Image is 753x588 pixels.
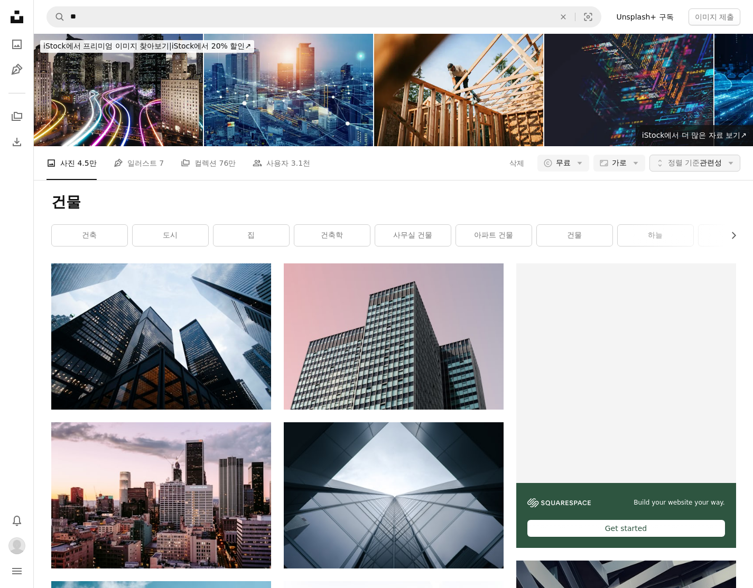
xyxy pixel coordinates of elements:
img: 해질녘 건물의 항공 사진 [51,422,271,568]
img: Construction Crew Putting Up Framing of New Home [374,34,543,146]
button: 알림 [6,510,27,531]
img: 고층 건물 [284,263,504,410]
button: 정렬 기준관련성 [649,155,740,172]
a: 컬렉션 [6,106,27,127]
a: 건물 [537,225,612,246]
a: iStock에서 프리미엄 이미지 찾아보기|iStock에서 20% 할인↗ [34,34,261,59]
a: 해질녘 건물의 항공 사진 [51,490,271,500]
img: 낮 동안 건물의 웜 아이 뷰 [284,422,504,568]
a: 일러스트 [6,59,27,80]
a: 낮 동안 건물의 웜 아이 뷰 [284,490,504,500]
button: 가로 [593,155,645,172]
span: 가로 [612,158,627,168]
a: 건축 [52,225,127,246]
span: 7 [159,157,164,169]
a: 건축학 [294,225,370,246]
a: 사무실 건물 [375,225,451,246]
button: 메뉴 [6,561,27,582]
span: 3.1천 [291,157,310,169]
button: 목록을 오른쪽으로 스크롤 [724,225,736,246]
a: 사진 [6,34,27,55]
div: iStock에서 20% 할인 ↗ [40,40,254,53]
button: 무료 [537,155,589,172]
span: iStock에서 프리미엄 이미지 찾아보기 | [43,42,172,50]
button: 삭제 [509,155,525,172]
img: 빛나는 빛의 산책로가 있는 스마트 시티 [34,34,203,146]
a: 홈 — Unsplash [6,6,27,30]
span: 76만 [219,157,236,169]
h1: 건물 [51,193,736,212]
a: 다운로드 내역 [6,131,27,153]
button: 삭제 [552,7,575,27]
button: 프로필 [6,535,27,556]
a: 일러스트 7 [114,146,164,180]
img: file-1606177908946-d1eed1cbe4f5image [527,498,591,507]
span: 무료 [556,158,571,168]
a: 사용자 3.1천 [253,146,310,180]
span: 정렬 기준 [668,158,700,167]
a: 하늘 [618,225,693,246]
a: 낮 동안 도시 고층 건물의 낮은 각도 사진 [51,331,271,341]
img: 낮 동안 도시 고층 건물의 낮은 각도 사진 [51,263,271,410]
button: Unsplash 검색 [47,7,65,27]
a: 아파트 건물 [456,225,532,246]
span: 관련성 [668,158,722,168]
a: 컬렉션 76만 [181,146,236,180]
a: Unsplash+ 구독 [610,8,680,25]
img: 사용자 정화 홍의 아바타 [8,537,25,554]
button: 이미지 제출 [689,8,740,25]
img: AI - 인공 지능 - 개념 CPU 양자 컴퓨팅. 디지털 트랜스포메이션과 빅데이터 [544,34,713,146]
a: 집 [213,225,289,246]
a: Build your website your way.Get started [516,263,736,548]
a: iStock에서 더 많은 자료 보기↗ [636,125,753,146]
span: Build your website your way. [634,498,724,507]
div: Get started [527,520,725,537]
button: 시각적 검색 [575,7,601,27]
a: 도시 [133,225,208,246]
a: 고층 건물 [284,331,504,341]
span: iStock에서 더 많은 자료 보기 ↗ [642,131,747,139]
img: Smart city and communication network concept. 5G. IoT (Internet of Things). Telecommunication. [204,34,373,146]
form: 사이트 전체에서 이미지 찾기 [47,6,601,27]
